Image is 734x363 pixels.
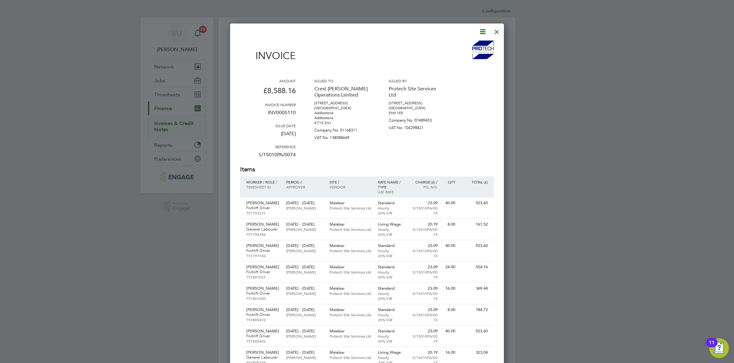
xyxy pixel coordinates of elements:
[314,101,370,106] p: [STREET_ADDRESS]
[461,243,488,248] p: 923.60
[246,232,280,237] p: TS1796786
[240,102,296,107] h3: Invoice number
[378,222,405,227] p: Living Wage
[378,179,405,189] p: Rate name / type
[389,115,444,123] p: Company No: 07489453
[444,307,455,312] p: 8.00
[378,286,405,291] p: Standard
[246,286,280,291] p: [PERSON_NAME]
[330,222,372,227] p: Malabar
[389,110,444,115] p: EN9 1EE
[246,265,280,270] p: [PERSON_NAME]
[330,286,372,291] p: Malabar
[246,243,280,248] p: [PERSON_NAME]
[330,334,372,339] p: Protech Site Services Ltd
[378,355,405,360] p: Hourly
[378,248,405,253] p: Hourly
[286,286,323,291] p: [DATE] - [DATE]
[246,307,280,312] p: [PERSON_NAME]
[246,205,280,210] p: Forklift Driver
[472,41,494,59] img: protechltd-logo-remittance.png
[330,350,372,355] p: Malabar
[246,227,280,232] p: General Labourer
[389,106,444,110] p: [GEOGRAPHIC_DATA]
[378,227,405,232] p: Hourly
[314,110,370,115] p: Addlestone
[444,222,455,227] p: 8.00
[444,329,455,334] p: 40.00
[330,205,372,210] p: Protech Site Services Ltd
[378,329,405,334] p: Standard
[246,222,280,227] p: [PERSON_NAME]
[246,355,280,360] p: General Labourer
[240,123,296,128] h3: Issue date
[411,227,438,237] p: S/15010PA/0074
[461,265,488,270] p: 554.16
[286,227,323,232] p: [PERSON_NAME]
[378,189,405,194] p: VAT rate
[411,248,438,258] p: S/15010PA/0074
[330,265,372,270] p: Malabar
[411,350,438,355] p: 20.19
[378,232,405,237] p: 20% VAT
[330,248,372,253] p: Protech Site Services Ltd
[286,248,323,253] p: [PERSON_NAME]
[378,291,405,296] p: Hourly
[240,50,296,62] h1: Invoice
[461,286,488,291] p: 369.44
[246,334,280,339] p: Forklift Driver
[314,115,370,120] p: Addlestone
[314,125,370,133] p: Company No: 01168311
[411,205,438,215] p: S/15010PA/0074
[286,312,323,317] p: [PERSON_NAME]
[378,317,405,322] p: 20% VAT
[411,334,438,344] p: S/15010PA/0074
[286,334,323,339] p: [PERSON_NAME]
[389,83,444,101] p: Protech Site Services Ltd
[330,329,372,334] p: Malabar
[709,338,729,358] button: Open Resource Center, 11 new notifications
[240,128,296,144] p: [DATE]
[286,265,323,270] p: [DATE] - [DATE]
[378,307,405,312] p: Standard
[246,296,280,301] p: TS1801000
[378,334,405,339] p: Hourly
[461,179,488,184] p: Total (£)
[378,210,405,215] p: 20% VAT
[246,312,280,317] p: Forklift Driver
[286,350,323,355] p: [DATE] - [DATE]
[411,307,438,312] p: 23.09
[314,106,370,110] p: [GEOGRAPHIC_DATA]
[411,329,438,334] p: 23.09
[378,205,405,210] p: Hourly
[286,222,323,227] p: [DATE] - [DATE]
[286,201,323,205] p: [DATE] - [DATE]
[378,296,405,301] p: 20% VAT
[378,274,405,279] p: 20% VAT
[240,107,296,123] p: INV0005110
[330,291,372,296] p: Protech Site Services Ltd
[314,133,370,140] p: VAT No: 138088649
[461,329,488,334] p: 923.60
[246,184,280,189] p: Timesheet ID
[378,253,405,258] p: 20% VAT
[314,120,370,125] p: KT15 2HJ
[240,165,494,174] h2: Items
[378,350,405,355] p: Living Wage
[246,317,280,322] p: TS1805472
[240,149,296,165] p: S/15010PA/0074
[286,184,323,189] p: Approver
[378,312,405,317] p: Hourly
[444,265,455,270] p: 24.00
[246,201,280,205] p: [PERSON_NAME]
[411,243,438,248] p: 23.09
[378,201,405,205] p: Standard
[378,270,405,274] p: Hourly
[444,243,455,248] p: 40.00
[411,201,438,205] p: 23.09
[240,83,296,102] p: £8,588.16
[411,222,438,227] p: 20.19
[286,270,323,274] p: [PERSON_NAME]
[246,350,280,355] p: [PERSON_NAME]
[389,78,444,83] h3: Issued by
